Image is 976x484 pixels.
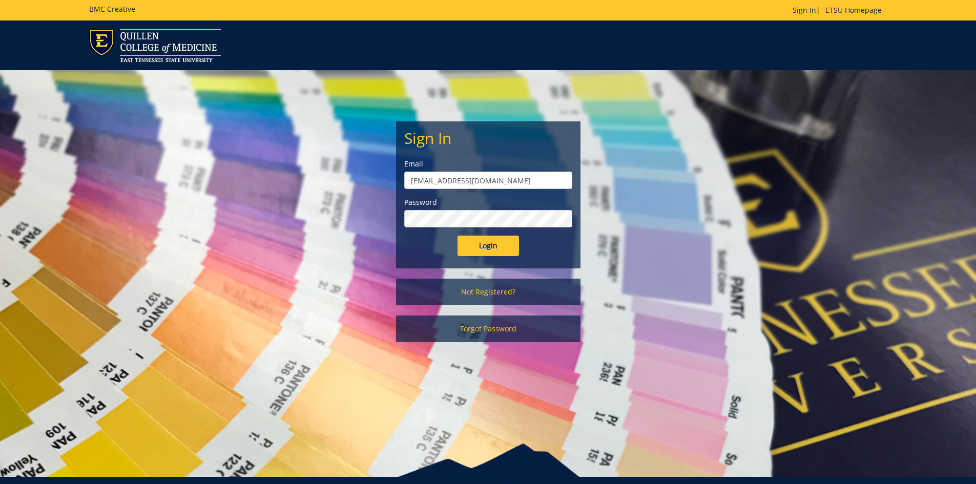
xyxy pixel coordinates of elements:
a: ETSU Homepage [820,5,887,15]
label: Password [404,197,572,207]
a: Forgot Password [396,315,580,342]
a: Not Registered? [396,279,580,305]
h5: BMC Creative [89,5,135,13]
img: ETSU logo [89,29,221,62]
p: | [793,5,887,15]
a: Sign In [793,5,816,15]
input: Login [458,236,519,256]
label: Email [404,159,572,169]
h2: Sign In [404,130,572,146]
